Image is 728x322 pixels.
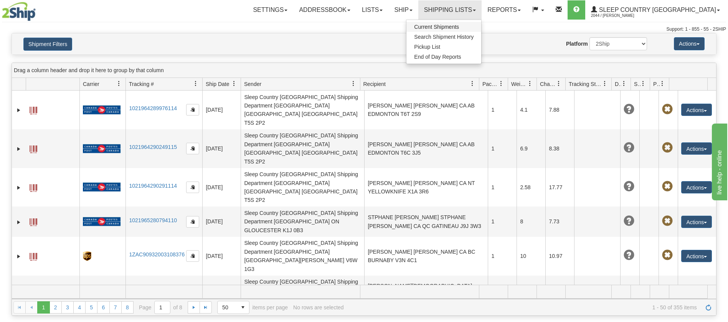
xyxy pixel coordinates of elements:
a: 4 [73,301,86,314]
button: Actions [681,216,712,228]
span: Shipment Issues [634,80,641,88]
span: Charge [540,80,556,88]
button: Actions [681,142,712,155]
span: Pickup Status [653,80,660,88]
button: Copy to clipboard [186,216,199,228]
td: 1 [488,129,517,168]
button: Actions [681,181,712,193]
a: Pickup Status filter column settings [656,77,669,90]
a: Expand [15,106,23,114]
span: items per page [217,301,288,314]
td: [PERSON_NAME][DEMOGRAPHIC_DATA] [PERSON_NAME][DEMOGRAPHIC_DATA] CA BC BURNABY V3J 1M8 [364,276,488,314]
span: select [237,301,249,314]
span: Pickup Not Assigned [662,181,673,192]
span: Sender [244,80,261,88]
a: 1021964290249115 [129,144,177,150]
span: Pickup Not Assigned [662,216,673,226]
a: Go to the last page [200,301,212,314]
td: Sleep Country [GEOGRAPHIC_DATA] Shipping Department [GEOGRAPHIC_DATA] ON GLOUCESTER K1J 0B3 [241,206,364,236]
a: 1021964289976114 [129,105,177,111]
a: Expand [15,253,23,260]
td: [DATE] [202,129,241,168]
span: Page 1 [37,301,50,314]
a: Label [30,249,37,262]
div: No rows are selected [293,304,344,310]
img: 20 - Canada Post [83,182,121,192]
td: 1 [488,168,517,207]
td: 10 [517,276,545,314]
td: 9.69 [545,276,574,314]
span: End of Day Reports [414,54,461,60]
span: Carrier [83,80,99,88]
a: 2 [50,301,62,314]
a: Expand [15,218,23,226]
img: 8 - UPS [83,251,91,261]
span: Current Shipments [414,24,459,30]
td: 1 [488,206,517,236]
td: 2.58 [517,168,545,207]
span: Page sizes drop down [217,301,249,314]
span: Unknown [624,181,634,192]
button: Actions [681,250,712,262]
span: Pickup List [414,44,440,50]
a: Weight filter column settings [523,77,537,90]
span: 50 [222,304,232,311]
img: logo2044.jpg [2,2,36,21]
a: Expand [15,145,23,153]
a: Tracking # filter column settings [189,77,202,90]
img: 20 - Canada Post [83,217,121,226]
td: [DATE] [202,206,241,236]
a: Shipment Issues filter column settings [637,77,650,90]
a: End of Day Reports [406,52,481,62]
button: Copy to clipboard [186,104,199,116]
a: Go to the next page [188,301,200,314]
td: 1 [488,237,517,276]
iframe: chat widget [710,122,727,200]
a: 6 [97,301,109,314]
label: Platform [566,40,588,48]
button: Shipment Filters [23,38,72,51]
a: Ship [388,0,418,20]
td: 10 [517,237,545,276]
span: Recipient [363,80,386,88]
td: [DATE] [202,276,241,314]
a: Lists [356,0,388,20]
a: Label [30,142,37,154]
td: 1 [488,91,517,129]
span: Pickup Not Assigned [662,142,673,153]
a: 3 [61,301,74,314]
a: Sleep Country [GEOGRAPHIC_DATA] 2044 / [PERSON_NAME] [585,0,726,20]
a: Reports [482,0,527,20]
span: 2044 / [PERSON_NAME] [591,12,649,20]
button: Actions [681,104,712,116]
div: grid grouping header [12,63,716,78]
a: Label [30,181,37,193]
span: Tracking Status [569,80,602,88]
a: Label [30,215,37,227]
td: [PERSON_NAME] [PERSON_NAME] CA AB EDMONTON T6C 3J5 [364,129,488,168]
span: 1 - 50 of 355 items [349,304,697,310]
a: Tracking Status filter column settings [598,77,611,90]
a: Shipping lists [418,0,482,20]
td: Sleep Country [GEOGRAPHIC_DATA] Shipping Department [GEOGRAPHIC_DATA] [GEOGRAPHIC_DATA] [GEOGRAPH... [241,91,364,129]
button: Copy to clipboard [186,143,199,154]
img: 20 - Canada Post [83,144,121,154]
span: Pickup Not Assigned [662,250,673,261]
a: Sender filter column settings [347,77,360,90]
button: Actions [674,37,705,50]
span: Page of 8 [139,301,182,314]
td: 7.88 [545,91,574,129]
td: 8 [517,206,545,236]
a: Delivery Status filter column settings [617,77,631,90]
td: 17.77 [545,168,574,207]
span: Unknown [624,250,634,261]
td: [DATE] [202,91,241,129]
a: Packages filter column settings [495,77,508,90]
td: 7.73 [545,206,574,236]
a: Label [30,103,37,116]
td: Sleep Country [GEOGRAPHIC_DATA] Shipping Department [GEOGRAPHIC_DATA] [GEOGRAPHIC_DATA][PERSON_NA... [241,237,364,276]
td: Sleep Country [GEOGRAPHIC_DATA] Shipping Department [GEOGRAPHIC_DATA] [GEOGRAPHIC_DATA] [GEOGRAPH... [241,168,364,207]
span: Pickup Not Assigned [662,104,673,115]
span: Delivery Status [615,80,621,88]
td: [PERSON_NAME] [PERSON_NAME] CA NT YELLOWKNIFE X1A 3R6 [364,168,488,207]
